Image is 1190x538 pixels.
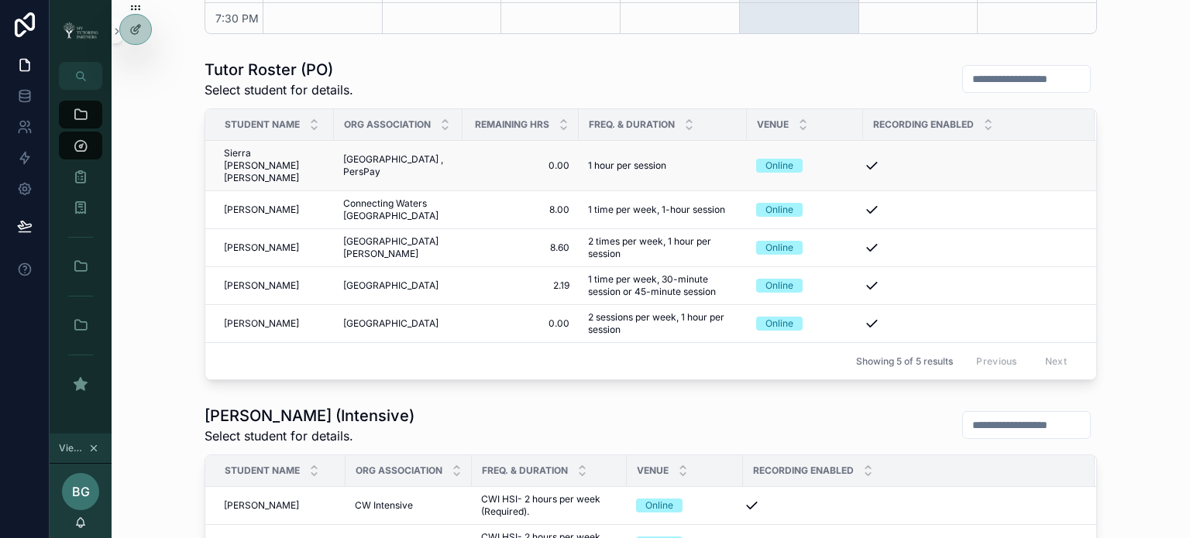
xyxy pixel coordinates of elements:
a: Online [756,317,854,331]
span: 1 hour per session [588,159,666,172]
a: Online [756,159,854,173]
span: Org Association [356,464,442,477]
h1: Tutor Roster (PO) [205,59,353,81]
span: [PERSON_NAME] [224,317,299,330]
span: Select student for details. [205,81,353,99]
span: Viewing as Bill [59,442,85,454]
div: scrollable content [50,90,112,418]
span: Recording Enabled [753,464,854,477]
span: Student Name [225,118,300,131]
span: Recording Enabled [873,118,974,131]
a: CW Intensive [355,499,463,512]
a: 2.19 [472,279,569,292]
span: Showing 5 of 5 results [856,355,953,368]
span: Freq. & Duration [589,118,675,131]
span: 7:30 PM [212,12,263,25]
div: Online [765,241,793,255]
span: [PERSON_NAME] [224,242,299,254]
a: [GEOGRAPHIC_DATA] , PersPay [343,153,453,178]
span: Student Name [225,464,300,477]
span: [PERSON_NAME] [224,279,299,292]
a: [PERSON_NAME] [224,279,325,292]
span: 1 time per week, 1-hour session [588,204,725,216]
span: [GEOGRAPHIC_DATA] [343,279,439,292]
a: 0.00 [472,159,569,172]
span: [GEOGRAPHIC_DATA] [343,317,439,330]
a: 2 sessions per week, 1 hour per session [588,311,738,336]
a: [GEOGRAPHIC_DATA][PERSON_NAME] [343,235,453,260]
a: 8.60 [472,242,569,254]
div: Online [765,159,793,173]
span: Venue [637,464,669,477]
span: [PERSON_NAME] [224,499,299,512]
img: App logo [59,21,102,41]
a: Online [636,499,734,512]
a: 1 time per week, 30-minute session or 45-minute session [588,273,738,298]
div: Online [765,317,793,331]
div: Online [645,499,673,512]
a: Sierra [PERSON_NAME] [PERSON_NAME] [224,147,325,184]
span: BG [72,482,90,501]
a: Online [756,279,854,293]
span: Remaining Hrs [475,118,549,131]
a: 1 time per week, 1-hour session [588,204,738,216]
a: CWI HSI- 2 hours per week (Required). [481,493,617,518]
a: 1 hour per session [588,159,738,172]
a: Online [756,241,854,255]
a: Online [756,203,854,217]
a: [GEOGRAPHIC_DATA] [343,317,453,330]
span: [PERSON_NAME] [224,204,299,216]
span: Venue [757,118,789,131]
span: Select student for details. [205,427,414,445]
div: Online [765,279,793,293]
span: Org Association [344,118,431,131]
a: [PERSON_NAME] [224,242,325,254]
a: 8.00 [472,204,569,216]
a: [PERSON_NAME] [224,499,336,512]
a: Connecting Waters [GEOGRAPHIC_DATA] [343,197,453,222]
a: [PERSON_NAME] [224,204,325,216]
h1: [PERSON_NAME] (Intensive) [205,405,414,427]
a: [PERSON_NAME] [224,317,325,330]
span: CW Intensive [355,499,413,512]
div: Online [765,203,793,217]
a: 0.00 [472,317,569,330]
a: [GEOGRAPHIC_DATA] [343,279,453,292]
a: 2 times per week, 1 hour per session [588,235,738,260]
span: Freq. & Duration [482,464,568,477]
